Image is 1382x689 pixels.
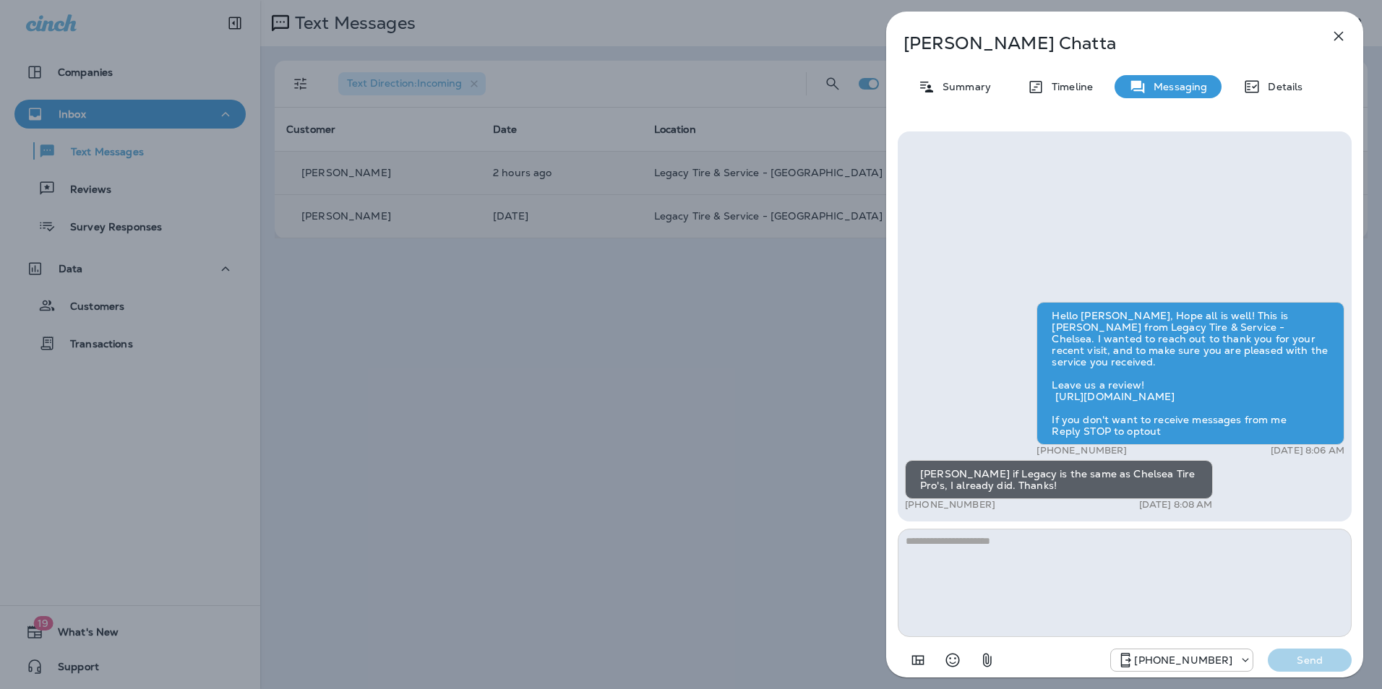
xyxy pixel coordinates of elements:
[1036,302,1344,445] div: Hello [PERSON_NAME], Hope all is well! This is [PERSON_NAME] from Legacy Tire & Service - Chelsea...
[904,646,932,675] button: Add in a premade template
[1036,445,1127,456] p: [PHONE_NUMBER]
[904,33,1298,53] p: [PERSON_NAME] Chatta
[1134,654,1232,666] p: [PHONE_NUMBER]
[1044,81,1093,92] p: Timeline
[1261,81,1302,92] p: Details
[935,81,991,92] p: Summary
[938,646,967,675] button: Select an emoji
[1271,445,1344,456] p: [DATE] 8:06 AM
[905,460,1213,499] div: [PERSON_NAME] if Legacy is the same as Chelsea Tire Pro's, I already did. Thanks!
[1111,651,1253,669] div: +1 (205) 606-2088
[1139,499,1213,511] p: [DATE] 8:08 AM
[905,499,995,511] p: [PHONE_NUMBER]
[1146,81,1207,92] p: Messaging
